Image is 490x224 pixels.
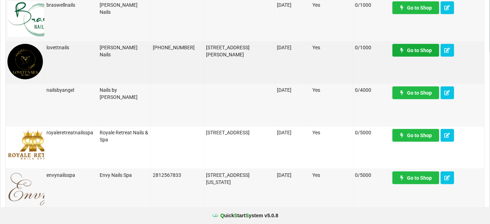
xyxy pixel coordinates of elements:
[100,1,149,16] div: [PERSON_NAME] Nails
[100,172,149,179] div: Envy Nails Spa
[46,1,96,9] div: braswellnails
[312,1,351,9] div: Yes
[392,44,439,57] a: Go to Shop
[206,172,273,186] div: [STREET_ADDRESS][US_STATE]
[312,129,351,136] div: Yes
[355,1,386,9] div: 0/1000
[245,213,249,218] span: S
[153,172,202,179] div: 2812567833
[277,86,308,94] div: [DATE]
[392,172,439,184] a: Go to Shop
[392,1,439,14] a: Go to Shop
[7,172,102,207] img: ENS-logo.png
[206,129,273,136] div: [STREET_ADDRESS]
[312,172,351,179] div: Yes
[355,44,386,51] div: 0/1000
[355,86,386,94] div: 0/4000
[277,172,308,179] div: [DATE]
[312,86,351,94] div: Yes
[221,213,224,218] span: Q
[277,129,308,136] div: [DATE]
[153,44,202,51] div: [PHONE_NUMBER]
[355,172,386,179] div: 0/5000
[234,213,238,218] span: S
[46,129,96,136] div: royaleretreatnailsspa
[392,86,439,99] a: Go to Shop
[392,129,439,142] a: Go to Shop
[277,1,308,9] div: [DATE]
[221,212,278,219] b: uick tart ystem v 5.0.8
[277,44,308,51] div: [DATE]
[46,172,96,179] div: envynailsspa
[206,44,273,58] div: [STREET_ADDRESS][PERSON_NAME]
[7,129,61,164] img: logo-RoyaleRetreatNailSpa-removebg-preview.png
[355,129,386,136] div: 0/5000
[7,44,43,79] img: Lovett1.png
[100,44,149,58] div: [PERSON_NAME] Nails
[212,212,219,219] img: favicon.ico
[312,44,351,51] div: Yes
[7,1,149,37] img: BraswellNails-logo.png
[100,129,149,143] div: Royale Retreat Nails & Spa
[100,86,149,101] div: Nails by [PERSON_NAME]
[46,86,96,94] div: nailsbyangel
[46,44,96,51] div: lovettnails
